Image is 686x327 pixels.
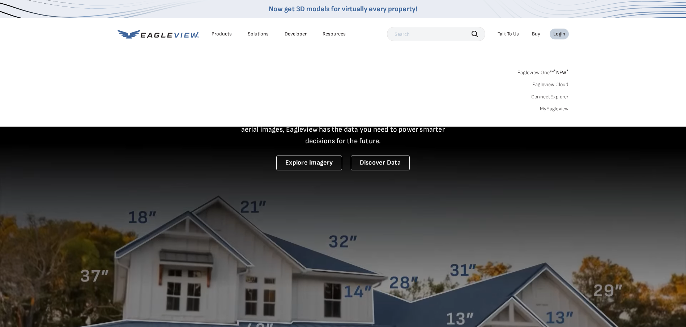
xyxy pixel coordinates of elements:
span: NEW [554,69,568,76]
a: ConnectExplorer [531,94,569,100]
div: Resources [323,31,346,37]
input: Search [387,27,485,41]
a: Developer [285,31,307,37]
div: Solutions [248,31,269,37]
a: MyEagleview [540,106,569,112]
a: Explore Imagery [276,156,342,170]
p: A new era starts here. Built on more than 3.5 billion high-resolution aerial images, Eagleview ha... [233,112,454,147]
div: Talk To Us [498,31,519,37]
a: Eagleview One™*NEW* [517,67,569,76]
a: Discover Data [351,156,410,170]
div: Products [212,31,232,37]
a: Now get 3D models for virtually every property! [269,5,417,13]
div: Login [553,31,565,37]
a: Eagleview Cloud [532,81,569,88]
a: Buy [532,31,540,37]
